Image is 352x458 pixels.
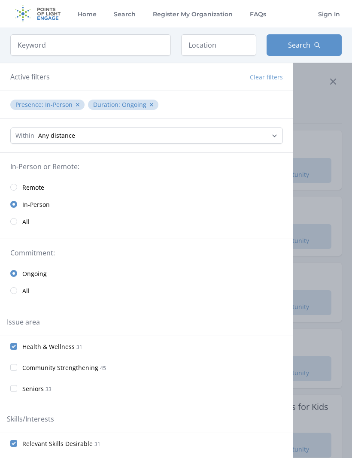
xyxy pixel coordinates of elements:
[267,34,342,56] button: Search
[22,287,30,295] span: All
[22,200,50,209] span: In-Person
[10,248,283,258] legend: Commitment:
[149,100,154,109] button: ✕
[76,343,82,351] span: 31
[10,72,50,82] h3: Active filters
[22,343,75,351] span: Health & Wellness
[75,100,80,109] button: ✕
[94,440,100,448] span: 31
[10,161,283,172] legend: In-Person or Remote:
[22,218,30,226] span: All
[181,34,256,56] input: Location
[15,100,45,109] span: Presence :
[10,440,17,447] input: Relevant Skills Desirable 31
[22,183,44,192] span: Remote
[22,364,98,372] span: Community Strengthening
[10,343,17,350] input: Health & Wellness 31
[22,385,44,393] span: Seniors
[7,414,54,424] legend: Skills/Interests
[100,364,106,372] span: 45
[122,100,146,109] span: Ongoing
[10,364,17,371] input: Community Strengthening 45
[7,317,40,327] legend: Issue area
[288,40,310,50] span: Search
[10,385,17,392] input: Seniors 33
[10,34,171,56] input: Keyword
[22,440,93,448] span: Relevant Skills Desirable
[250,73,283,82] button: Clear filters
[46,385,52,393] span: 33
[22,270,47,278] span: Ongoing
[93,100,122,109] span: Duration :
[45,100,73,109] span: In-Person
[10,127,283,144] select: Search Radius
